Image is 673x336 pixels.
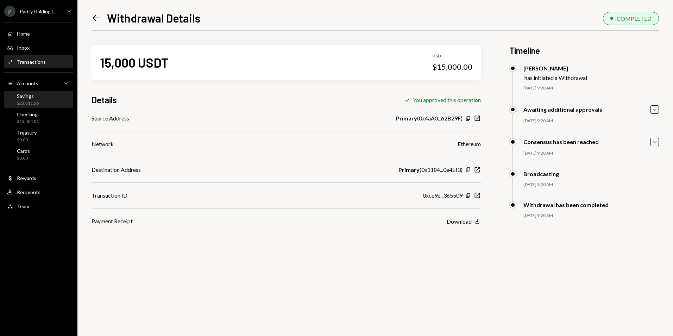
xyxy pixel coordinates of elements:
button: Download [447,218,481,225]
div: Payment Receipt [92,217,133,225]
h3: Timeline [509,45,659,56]
div: P [4,6,15,17]
div: $15,000.00 [432,62,472,72]
h1: Withdrawal Details [107,11,200,25]
div: COMPLETED [617,15,652,22]
div: Destination Address [92,166,141,174]
div: You approved this operation [413,97,481,103]
div: [DATE] 9:20 AM [523,213,659,219]
div: Parity Holding L... [20,8,57,14]
div: Consensus has been reached [523,138,599,145]
div: $15,404.01 [17,119,39,125]
div: Rewards [17,175,36,181]
a: Treasury$0.00 [4,127,73,144]
div: Network [92,140,114,148]
div: Transactions [17,59,46,65]
a: Inbox [4,41,73,54]
div: Treasury [17,130,37,136]
a: Home [4,27,73,40]
div: Checking [17,111,39,117]
div: Savings [17,93,39,99]
div: USD [432,53,472,59]
div: Broadcasting [523,170,559,177]
a: Rewards [4,172,73,184]
div: Recipients [17,189,40,195]
div: Cards [17,148,30,154]
div: $0.00 [17,137,37,143]
div: [DATE] 9:20 AM [523,85,659,91]
b: Primary [396,114,417,123]
div: Team [17,203,29,209]
div: $0.00 [17,155,30,161]
div: ( 0x4aA0...62B29F ) [396,114,463,123]
a: Cards$0.00 [4,146,73,163]
div: 0xce9e...365509 [423,191,463,200]
h3: Details [92,94,117,106]
a: Recipients [4,186,73,198]
div: [PERSON_NAME] [523,65,587,71]
div: Download [447,218,472,225]
div: ( 0x1184...0e4Ef3 ) [398,166,463,174]
div: Withdrawal has been completed [523,201,609,208]
a: Checking$15,404.01 [4,109,73,126]
div: has initiated a Withdrawal [524,74,587,81]
a: Team [4,200,73,212]
div: Transaction ID [92,191,127,200]
div: Ethereum [458,140,481,148]
div: [DATE] 9:20 AM [523,182,659,188]
b: Primary [398,166,420,174]
div: $23,311.56 [17,100,39,106]
div: [DATE] 9:20 AM [523,118,659,124]
div: Home [17,31,30,37]
div: 15,000 USDT [100,55,168,70]
a: Savings$23,311.56 [4,91,73,108]
a: Accounts [4,77,73,89]
div: Inbox [17,45,30,51]
div: Accounts [17,80,38,86]
div: Source Address [92,114,129,123]
a: Transactions [4,55,73,68]
div: [DATE] 9:20 AM [523,150,659,156]
div: Awaiting additional approvals [523,106,602,113]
